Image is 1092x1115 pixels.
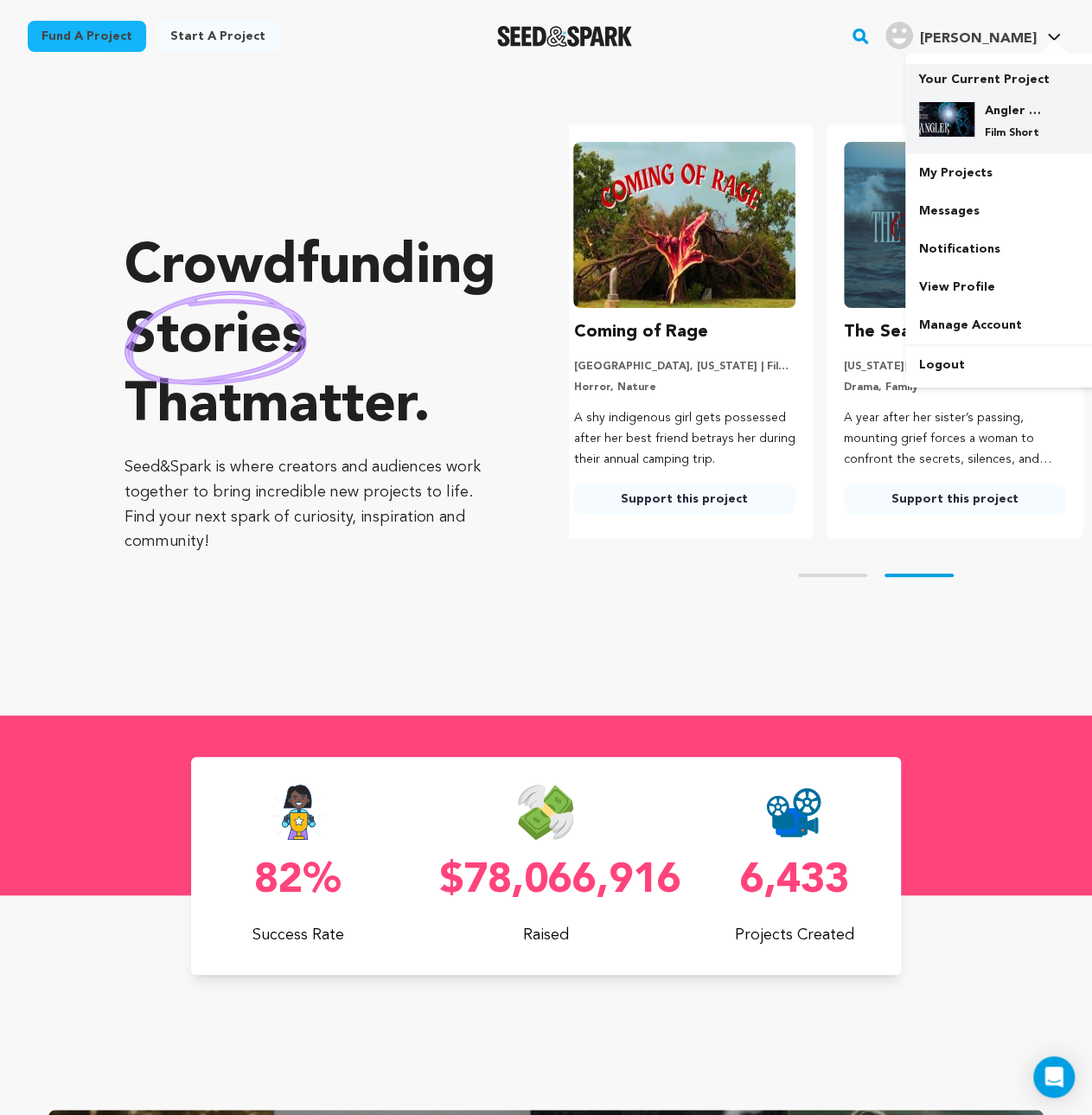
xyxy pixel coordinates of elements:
p: Horror, Nature [573,381,795,394]
p: Projects Created [687,923,901,947]
p: 82% [191,861,405,902]
img: Seed&Spark Money Raised Icon [518,785,573,840]
img: Seed&Spark Logo Dark Mode [497,26,633,47]
p: Crowdfunding that . [125,234,500,441]
div: Braun T.'s Profile [885,22,1037,49]
p: A shy indigenous girl gets possessed after her best friend betrays her during their annual campin... [573,408,795,470]
img: Coming of Rage image [573,142,795,308]
span: [PERSON_NAME] [920,32,1037,46]
p: 6,433 [687,861,901,902]
p: Raised [439,923,653,947]
p: Success Rate [191,923,405,947]
p: [US_STATE][GEOGRAPHIC_DATA], [US_STATE] | Film Short [844,360,1066,374]
h4: Angler Film [985,102,1047,119]
img: The Sea Between Us image [844,142,1066,308]
img: Seed&Spark Success Rate Icon [271,785,325,840]
span: Braun T.'s Profile [882,18,1064,54]
div: Open Intercom Messenger [1033,1056,1075,1098]
p: Seed&Spark is where creators and audiences work together to bring incredible new projects to life... [125,455,500,554]
p: Your Current Project [919,64,1085,88]
img: Seed&Spark Projects Created Icon [766,785,821,840]
a: Your Current Project Angler Film Film Short [919,64,1085,154]
p: Drama, Family [844,381,1066,394]
p: [GEOGRAPHIC_DATA], [US_STATE] | Film Short [573,360,795,374]
a: Start a project [156,21,279,52]
a: Seed&Spark Homepage [497,26,633,47]
h3: Coming of Rage [573,318,707,346]
img: hand sketched image [125,291,307,385]
a: Braun T.'s Profile [882,18,1064,49]
a: Support this project [844,484,1066,515]
span: matter [241,379,413,434]
a: Support this project [573,484,795,515]
p: A year after her sister’s passing, mounting grief forces a woman to confront the secrets, silence... [844,408,1066,470]
h3: The Sea Between Us [844,318,1017,346]
img: 0b00fada773a3b39.jpg [919,102,974,137]
a: Fund a project [28,21,146,52]
p: $78,066,916 [439,861,653,902]
p: Film Short [985,126,1047,140]
img: user.png [885,22,913,49]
